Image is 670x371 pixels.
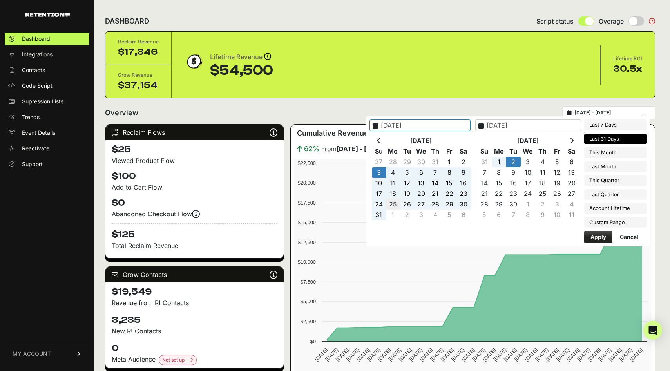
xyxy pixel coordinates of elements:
th: Fr [442,146,456,157]
p: Total Reclaim Revenue [112,241,277,250]
th: Tu [506,146,521,157]
div: $54,500 [210,63,273,78]
td: 7 [506,210,521,220]
li: Last 31 Days [584,134,647,145]
td: 5 [477,210,492,220]
td: 6 [456,210,471,220]
text: [DATE] [398,347,413,362]
a: Contacts [5,64,89,76]
td: 10 [372,178,386,188]
div: Abandoned Checkout Flow [112,209,277,219]
td: 5 [550,157,564,167]
td: 13 [564,167,579,178]
td: 14 [428,178,442,188]
span: 62% [304,143,320,154]
td: 27 [372,157,386,167]
text: [DATE] [429,347,444,362]
text: [DATE] [576,347,592,362]
li: Custom Range [584,217,647,228]
span: Integrations [22,51,53,58]
td: 1 [386,210,400,220]
span: MY ACCOUNT [13,350,51,358]
li: Account Lifetime [584,203,647,214]
text: [DATE] [629,347,644,362]
th: Sa [564,146,579,157]
td: 12 [400,178,414,188]
td: 2 [456,157,471,167]
div: $37,154 [118,79,159,92]
span: Code Script [22,82,53,90]
text: [DATE] [618,347,634,362]
div: Reclaim Revenue [118,38,159,46]
text: [DATE] [471,347,487,362]
td: 20 [564,178,579,188]
td: 13 [414,178,428,188]
h4: $100 [112,170,277,183]
th: Th [428,146,442,157]
text: $15,000 [298,219,316,225]
td: 26 [550,188,564,199]
a: Support [5,158,89,170]
a: Reactivate [5,142,89,155]
span: Contacts [22,66,45,74]
td: 15 [492,178,506,188]
text: [DATE] [324,347,339,362]
text: [DATE] [545,347,560,362]
li: Last Month [584,161,647,172]
button: Cancel [614,231,645,243]
td: 18 [386,188,400,199]
span: Reactivate [22,145,49,152]
th: Mo [492,146,506,157]
a: Supression Lists [5,95,89,108]
img: dollar-coin-05c43ed7efb7bc0c12610022525b4bbbb207c7efeef5aecc26f025e68dcafac9.png [184,52,204,71]
td: 8 [521,210,535,220]
td: 3 [550,199,564,210]
text: [DATE] [356,347,371,362]
strong: [DATE] - [DATE] [337,145,386,153]
td: 17 [521,178,535,188]
span: Supression Lists [22,98,63,105]
button: Apply [584,231,612,243]
h4: 3,235 [112,314,277,326]
td: 20 [414,188,428,199]
th: We [521,146,535,157]
li: Last 7 Days [584,119,647,130]
td: 31 [372,210,386,220]
td: 8 [442,167,456,178]
td: 4 [535,157,550,167]
text: [DATE] [366,347,382,362]
td: 3 [372,167,386,178]
a: Event Details [5,127,89,139]
td: 14 [477,178,492,188]
span: Overage [599,16,624,26]
td: 7 [477,167,492,178]
text: [DATE] [555,347,570,362]
td: 31 [428,157,442,167]
td: 10 [550,210,564,220]
td: 3 [414,210,428,220]
text: [DATE] [440,347,455,362]
td: 1 [492,157,506,167]
div: Lifetime Revenue [210,52,273,63]
td: 23 [456,188,471,199]
td: 28 [477,199,492,210]
td: 7 [428,167,442,178]
td: 2 [400,210,414,220]
td: 10 [521,167,535,178]
h4: $0 [112,197,277,209]
a: MY ACCOUNT [5,342,89,366]
text: $7,500 [301,279,316,285]
td: 9 [535,210,550,220]
text: [DATE] [492,347,507,362]
li: This Quarter [584,175,647,186]
td: 6 [414,167,428,178]
td: 9 [456,167,471,178]
td: 19 [400,188,414,199]
td: 30 [506,199,521,210]
text: [DATE] [608,347,623,362]
td: 21 [477,188,492,199]
a: Integrations [5,48,89,61]
td: 16 [506,178,521,188]
div: Grow Revenue [118,71,159,79]
td: 8 [492,167,506,178]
